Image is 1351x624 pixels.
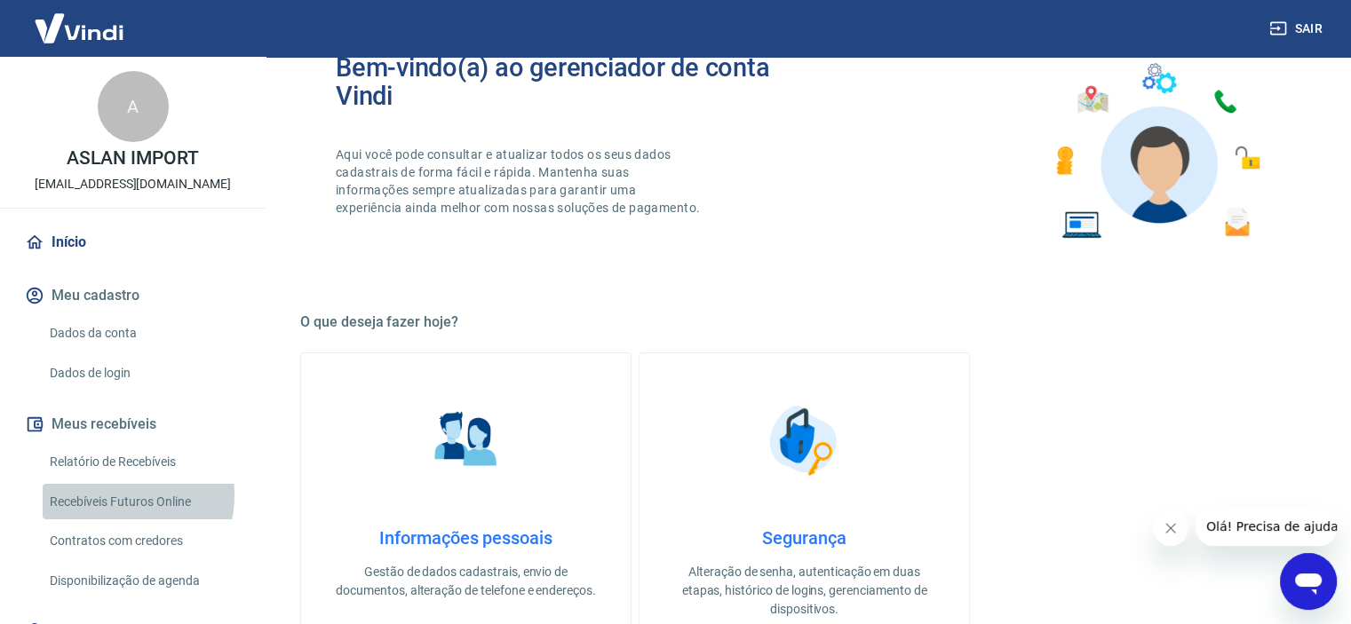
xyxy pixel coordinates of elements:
[1153,510,1188,546] iframe: Fechar mensagem
[98,71,169,142] div: A
[11,12,149,27] span: Olá! Precisa de ajuda?
[422,396,511,485] img: Informações pessoais
[336,53,805,110] h2: Bem-vindo(a) ao gerenciador de conta Vindi
[43,355,244,391] a: Dados de login
[1266,12,1330,45] button: Sair
[21,223,244,262] a: Início
[21,1,137,55] img: Vindi
[1196,507,1337,546] iframe: Mensagem da empresa
[43,563,244,599] a: Disponibilização de agenda
[43,315,244,351] a: Dados da conta
[21,276,244,315] button: Meu cadastro
[330,527,602,549] h4: Informações pessoais
[21,405,244,444] button: Meus recebíveis
[336,146,703,217] p: Aqui você pode consultar e atualizar todos os seus dados cadastrais de forma fácil e rápida. Mant...
[668,527,941,549] h4: Segurança
[43,523,244,559] a: Contratos com credores
[1040,53,1273,249] img: Imagem de um avatar masculino com diversos icones exemplificando as funcionalidades do gerenciado...
[43,484,244,520] a: Recebíveis Futuros Online
[43,444,244,480] a: Relatório de Recebíveis
[35,175,231,194] p: [EMAIL_ADDRESS][DOMAIN_NAME]
[1280,553,1337,610] iframe: Botão para abrir a janela de mensagens
[67,149,198,168] p: ASLAN IMPORT
[760,396,849,485] img: Segurança
[300,313,1308,331] h5: O que deseja fazer hoje?
[668,563,941,619] p: Alteração de senha, autenticação em duas etapas, histórico de logins, gerenciamento de dispositivos.
[330,563,602,600] p: Gestão de dados cadastrais, envio de documentos, alteração de telefone e endereços.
